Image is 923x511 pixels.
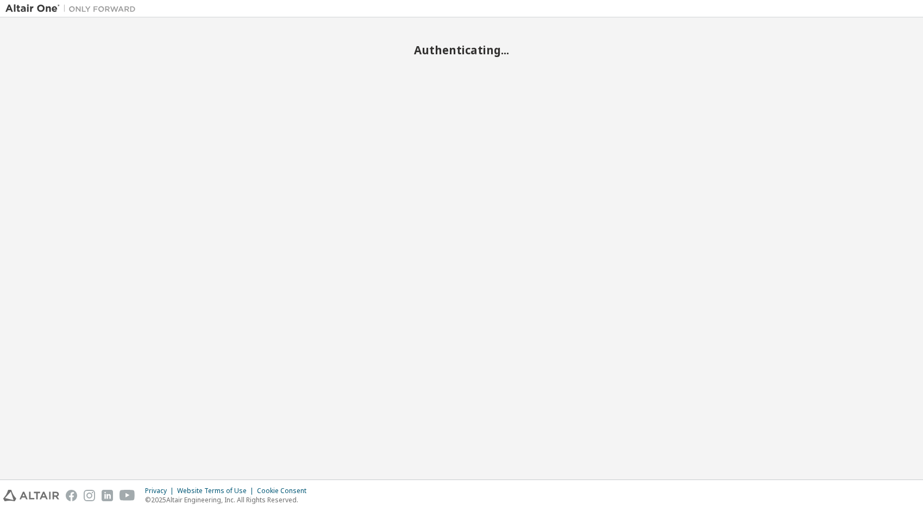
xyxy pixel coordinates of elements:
[257,487,313,495] div: Cookie Consent
[120,490,135,501] img: youtube.svg
[145,495,313,504] p: © 2025 Altair Engineering, Inc. All Rights Reserved.
[3,490,59,501] img: altair_logo.svg
[66,490,77,501] img: facebook.svg
[177,487,257,495] div: Website Terms of Use
[102,490,113,501] img: linkedin.svg
[84,490,95,501] img: instagram.svg
[5,43,918,57] h2: Authenticating...
[5,3,141,14] img: Altair One
[145,487,177,495] div: Privacy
